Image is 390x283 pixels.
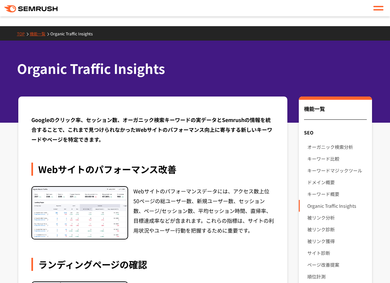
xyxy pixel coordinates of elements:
[307,223,366,235] a: 被リンク診断
[307,200,366,212] a: Organic Traffic Insights
[50,31,98,36] a: Organic Traffic Insights
[304,105,366,120] div: 機能一覧
[307,247,366,259] a: サイト診断
[307,165,366,176] a: キーワードマジックツール
[31,163,275,176] div: Webサイトのパフォーマンス改善
[307,188,366,200] a: キーワード概要
[307,259,366,271] a: ページ改善提案
[31,115,275,144] div: Googleのクリック率、セッション数、オーガニック検索キーワードの実データとSemrushの情報を統合することで、これまで見つけられなかったWebサイトのパフォーマンス向上に寄与する新しいキー...
[307,141,366,153] a: オーガニック検索分析
[299,127,372,138] div: SEO
[307,212,366,223] a: 被リンク分析
[133,186,275,239] div: Webサイトのパフォーマンスデータには、アクセス数上位50ページの総ユーザー数、新規ユーザー数、セッション数、ページ/セッション数、平均セッション時間、直帰率、目標達成率などが含まれます。これら...
[32,187,127,239] img: Webサイトのパフォーマンス改善
[307,235,366,247] a: 被リンク獲得
[17,59,367,78] h1: Organic Traffic Insights
[307,271,366,282] a: 順位計測
[17,31,30,36] a: TOP
[30,31,50,36] a: 機能一覧
[307,153,366,165] a: キーワード比較
[31,258,275,271] div: ランディングページの確認
[307,176,366,188] a: ドメイン概要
